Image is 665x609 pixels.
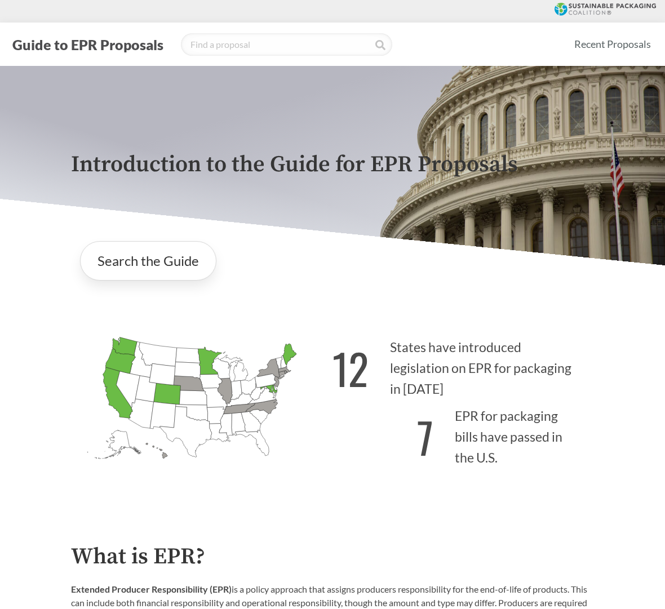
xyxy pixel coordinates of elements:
p: Introduction to the Guide for EPR Proposals [71,152,594,177]
strong: 12 [333,337,369,399]
a: Recent Proposals [569,32,656,57]
strong: 7 [417,406,433,468]
strong: Extended Producer Responsibility (EPR) [71,584,232,594]
p: EPR for packaging bills have passed in the U.S. [333,399,594,469]
button: Guide to EPR Proposals [9,35,167,54]
p: States have introduced legislation on EPR for packaging in [DATE] [333,330,594,399]
a: Search the Guide [80,241,216,281]
h2: What is EPR? [71,544,594,570]
input: Find a proposal [181,33,392,56]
